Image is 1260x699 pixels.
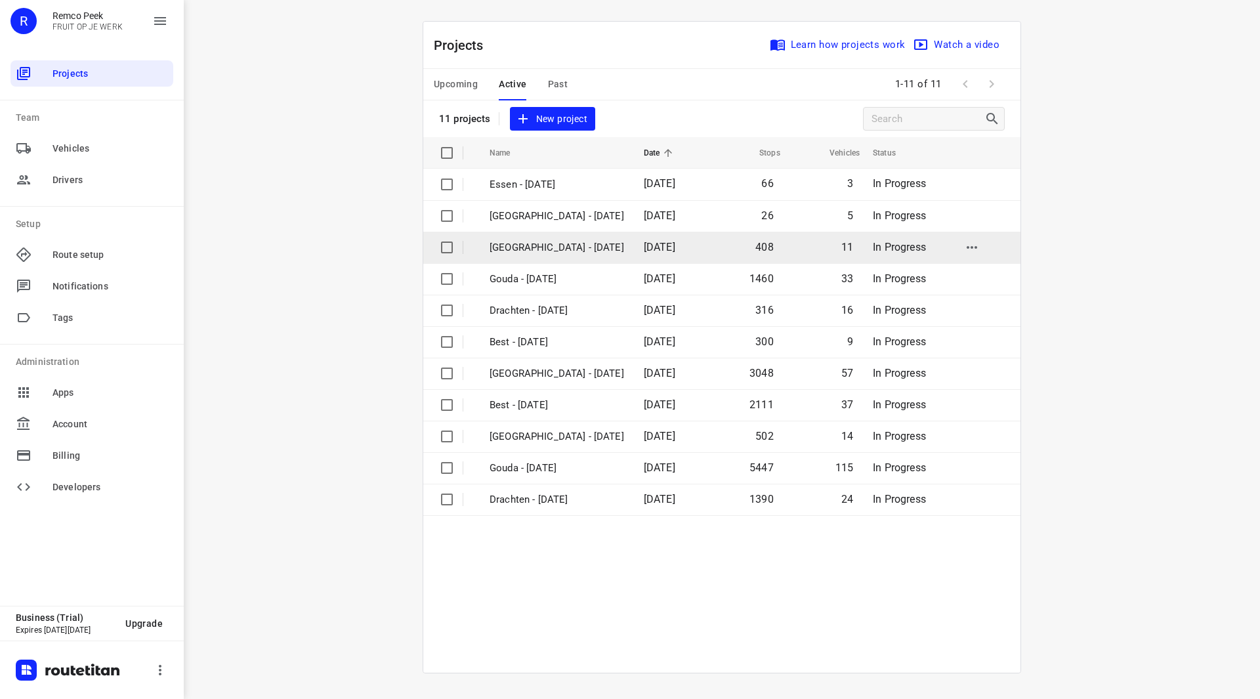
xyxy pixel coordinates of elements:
p: Projects [434,35,494,55]
span: Stops [742,145,780,161]
span: 3048 [749,367,774,379]
span: 16 [841,304,853,316]
span: Previous Page [952,71,978,97]
span: [DATE] [644,209,675,222]
span: In Progress [873,272,926,285]
div: Billing [10,442,173,469]
p: FRUIT OP JE WERK [52,22,123,32]
p: Antwerpen - Monday [490,429,624,444]
div: Tags [10,305,173,331]
button: Upgrade [115,612,173,635]
p: Administration [16,355,173,369]
p: Essen - Tuesday [490,177,624,192]
div: Developers [10,474,173,500]
span: 33 [841,272,853,285]
span: New project [518,111,587,127]
span: In Progress [873,461,926,474]
p: Gouda - Monday [490,461,624,476]
span: [DATE] [644,367,675,379]
span: [DATE] [644,335,675,348]
span: 37 [841,398,853,411]
span: Developers [52,480,168,494]
p: Antwerpen - Tuesday [490,209,624,224]
p: 11 projects [439,113,491,125]
span: 66 [761,177,773,190]
p: Best - Monday [490,398,624,413]
div: Notifications [10,273,173,299]
p: Setup [16,217,173,231]
span: [DATE] [644,241,675,253]
span: In Progress [873,335,926,348]
span: 24 [841,493,853,505]
span: Tags [52,311,168,325]
div: Drivers [10,167,173,193]
span: 57 [841,367,853,379]
span: 5 [847,209,853,222]
span: Name [490,145,528,161]
span: Upgrade [125,618,163,629]
span: In Progress [873,304,926,316]
span: Billing [52,449,168,463]
div: Search [984,111,1004,127]
span: Notifications [52,280,168,293]
span: Vehicles [52,142,168,156]
span: [DATE] [644,398,675,411]
span: 5447 [749,461,774,474]
span: Account [52,417,168,431]
span: [DATE] [644,177,675,190]
div: Vehicles [10,135,173,161]
p: [GEOGRAPHIC_DATA] - [DATE] [490,240,624,255]
span: Vehicles [812,145,860,161]
p: Expires [DATE][DATE] [16,625,115,635]
span: Upcoming [434,76,478,93]
span: Apps [52,386,168,400]
span: [DATE] [644,493,675,505]
span: 2111 [749,398,774,411]
span: Past [548,76,568,93]
button: New project [510,107,595,131]
span: In Progress [873,177,926,190]
div: Projects [10,60,173,87]
span: 115 [835,461,854,474]
p: Remco Peek [52,11,123,21]
span: Drivers [52,173,168,187]
span: In Progress [873,398,926,411]
span: 9 [847,335,853,348]
span: 502 [755,430,774,442]
div: Account [10,411,173,437]
p: Gouda - [DATE] [490,272,624,287]
span: In Progress [873,241,926,253]
span: Status [873,145,913,161]
span: 316 [755,304,774,316]
span: [DATE] [644,272,675,285]
span: Projects [52,67,168,81]
p: Best - [DATE] [490,335,624,350]
div: Apps [10,379,173,406]
span: [DATE] [644,304,675,316]
p: Drachten - Monday [490,492,624,507]
span: [DATE] [644,461,675,474]
span: 26 [761,209,773,222]
span: Date [644,145,677,161]
span: Route setup [52,248,168,262]
span: [DATE] [644,430,675,442]
span: 1-11 of 11 [890,70,947,98]
p: Business (Trial) [16,612,115,623]
span: 11 [841,241,853,253]
span: 408 [755,241,774,253]
p: Drachten - [DATE] [490,303,624,318]
span: In Progress [873,367,926,379]
span: 14 [841,430,853,442]
span: 1460 [749,272,774,285]
span: Next Page [978,71,1005,97]
span: 300 [755,335,774,348]
p: [GEOGRAPHIC_DATA] - [DATE] [490,366,624,381]
span: In Progress [873,493,926,505]
div: R [10,8,37,34]
span: 3 [847,177,853,190]
p: Team [16,111,173,125]
span: 1390 [749,493,774,505]
span: In Progress [873,209,926,222]
span: In Progress [873,430,926,442]
input: Search projects [871,109,984,129]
